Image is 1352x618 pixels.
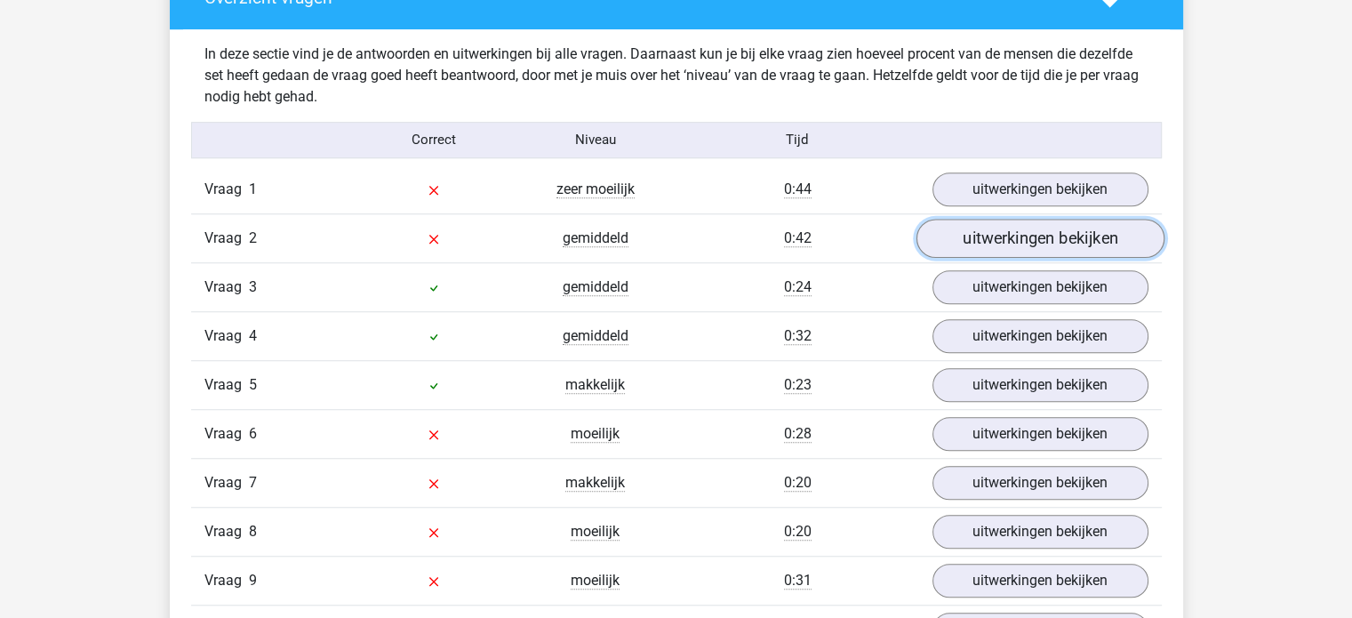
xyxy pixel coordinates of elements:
[571,523,620,541] span: moeilijk
[565,474,625,492] span: makkelijk
[204,570,249,591] span: Vraag
[204,277,249,298] span: Vraag
[249,278,257,295] span: 3
[784,376,812,394] span: 0:23
[353,130,515,150] div: Correct
[916,219,1164,258] a: uitwerkingen bekijken
[571,425,620,443] span: moeilijk
[563,278,628,296] span: gemiddeld
[676,130,918,150] div: Tijd
[784,474,812,492] span: 0:20
[249,376,257,393] span: 5
[191,44,1162,108] div: In deze sectie vind je de antwoorden en uitwerkingen bij alle vragen. Daarnaast kun je bij elke v...
[932,515,1148,549] a: uitwerkingen bekijken
[204,423,249,445] span: Vraag
[204,325,249,347] span: Vraag
[565,376,625,394] span: makkelijk
[784,278,812,296] span: 0:24
[204,472,249,494] span: Vraag
[249,425,257,442] span: 6
[563,229,628,247] span: gemiddeld
[563,327,628,345] span: gemiddeld
[249,181,257,197] span: 1
[556,181,635,198] span: zeer moeilijk
[204,228,249,249] span: Vraag
[784,181,812,198] span: 0:44
[932,564,1148,598] a: uitwerkingen bekijken
[249,523,257,540] span: 8
[204,374,249,396] span: Vraag
[784,425,812,443] span: 0:28
[204,521,249,542] span: Vraag
[932,417,1148,451] a: uitwerkingen bekijken
[249,474,257,491] span: 7
[784,229,812,247] span: 0:42
[932,319,1148,353] a: uitwerkingen bekijken
[249,572,257,589] span: 9
[784,327,812,345] span: 0:32
[932,270,1148,304] a: uitwerkingen bekijken
[515,130,676,150] div: Niveau
[249,327,257,344] span: 4
[571,572,620,590] span: moeilijk
[932,173,1148,206] a: uitwerkingen bekijken
[932,466,1148,500] a: uitwerkingen bekijken
[204,179,249,200] span: Vraag
[932,368,1148,402] a: uitwerkingen bekijken
[249,229,257,246] span: 2
[784,523,812,541] span: 0:20
[784,572,812,590] span: 0:31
